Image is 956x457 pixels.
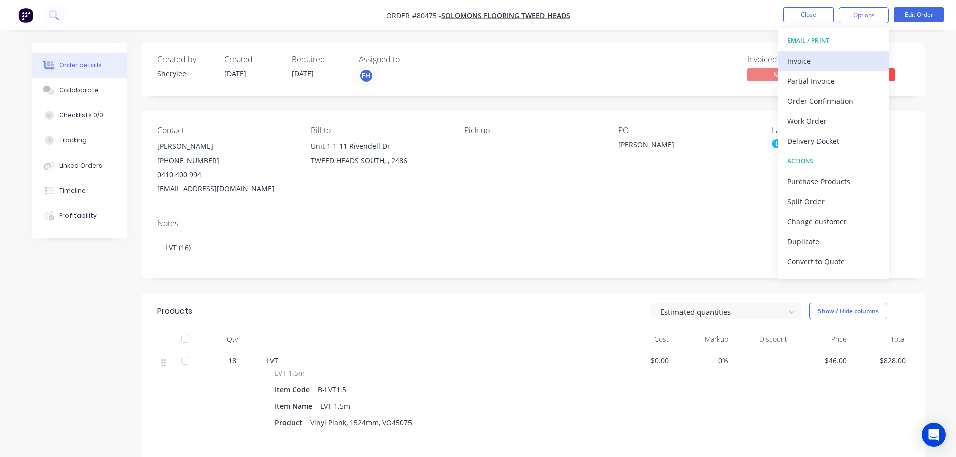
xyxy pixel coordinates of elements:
div: Pick up [464,126,602,135]
div: Created [224,55,280,64]
div: Price [791,329,851,349]
div: Item Code [275,382,314,397]
span: Order #80475 - [386,11,441,20]
div: Contact [157,126,295,135]
div: Cost [614,329,673,349]
div: Checklists 0/0 [59,111,103,120]
div: LVT [772,139,790,148]
div: Change customer [787,214,880,229]
div: TWEED HEADS SOUTH, , 2486 [311,154,448,168]
div: Created by [157,55,212,64]
div: Order details [59,61,102,70]
span: [DATE] [292,69,314,78]
div: Bill to [311,126,448,135]
div: Assigned to [359,55,459,64]
span: $46.00 [795,355,847,366]
div: Work Order [787,114,880,128]
div: [PERSON_NAME][PHONE_NUMBER]0410 400 994[EMAIL_ADDRESS][DOMAIN_NAME] [157,139,295,196]
a: Solomons Flooring Tweed Heads [441,11,570,20]
div: Open Intercom Messenger [922,423,946,447]
div: ACTIONS [787,155,880,168]
div: Invoiced [747,55,823,64]
div: Invoice [787,54,880,68]
div: Total [851,329,910,349]
div: Archive [787,274,880,289]
span: 18 [228,355,236,366]
div: Purchase Products [787,174,880,189]
div: Timeline [59,186,86,195]
span: [DATE] [224,69,246,78]
button: Timeline [32,178,127,203]
div: [PHONE_NUMBER] [157,154,295,168]
button: Linked Orders [32,153,127,178]
div: Order Confirmation [787,94,880,108]
span: $828.00 [855,355,906,366]
div: Notes [157,219,910,228]
span: $0.00 [618,355,669,366]
div: Product [275,415,306,430]
img: Factory [18,8,33,23]
button: Show / Hide columns [809,303,887,319]
div: Labels [772,126,909,135]
span: No [747,68,807,81]
div: Qty [202,329,262,349]
div: Duplicate [787,234,880,249]
div: Required [292,55,347,64]
div: LVT (16) [157,232,910,263]
div: Collaborate [59,86,99,95]
div: Sherylee [157,68,212,79]
div: Linked Orders [59,161,102,170]
button: Close [783,7,834,22]
div: 0410 400 994 [157,168,295,182]
button: Checklists 0/0 [32,103,127,128]
div: Convert to Quote [787,254,880,269]
div: Delivery Docket [787,134,880,148]
span: LVT [266,356,278,365]
span: LVT 1.5m [275,368,305,378]
div: Item Name [275,399,316,413]
div: EMAIL / PRINT [787,34,880,47]
div: B-LVT1.5 [314,382,350,397]
div: Unit 1 1-11 Rivendell Dr [311,139,448,154]
div: PO [618,126,756,135]
div: Markup [673,329,732,349]
div: Partial Invoice [787,74,880,88]
button: Tracking [32,128,127,153]
button: Options [839,7,889,23]
button: Collaborate [32,78,127,103]
button: FH [359,68,374,83]
div: [PERSON_NAME] [157,139,295,154]
button: Edit Order [894,7,944,22]
div: Unit 1 1-11 Rivendell DrTWEED HEADS SOUTH, , 2486 [311,139,448,172]
div: Vinyl Plank, 1524mm, VO45075 [306,415,416,430]
div: Products [157,305,192,317]
div: [EMAIL_ADDRESS][DOMAIN_NAME] [157,182,295,196]
div: Profitability [59,211,97,220]
div: [PERSON_NAME] [618,139,744,154]
button: Order details [32,53,127,78]
span: 0% [677,355,728,366]
button: Profitability [32,203,127,228]
div: Tracking [59,136,87,145]
div: Split Order [787,194,880,209]
div: Discount [732,329,791,349]
div: LVT 1.5m [316,399,354,413]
